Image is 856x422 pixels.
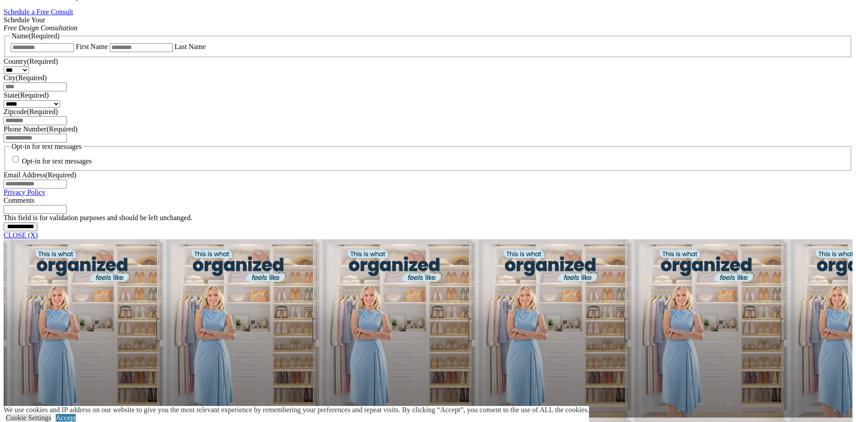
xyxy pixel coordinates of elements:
span: (Required) [27,108,58,115]
a: Accept [56,414,76,422]
span: (Required) [45,171,76,179]
label: Email Address [4,171,76,179]
span: (Required) [16,74,47,82]
legend: Name [11,32,61,40]
a: Privacy Policy [4,188,45,196]
legend: Opt-in for text messages [11,143,82,151]
span: (Required) [18,91,49,99]
a: Cookie Settings [6,414,51,422]
label: Zipcode [4,108,58,115]
em: Free Design Consultation [4,24,78,32]
label: Opt-in for text messages [22,158,92,165]
a: Schedule a Free Consult (opens a dropdown menu) [4,8,73,16]
div: This field is for validation purposes and should be left unchanged. [4,214,852,222]
label: City [4,74,47,82]
label: State [4,91,49,99]
label: Phone Number [4,125,78,133]
label: Country [4,57,58,65]
label: Last Name [175,43,206,50]
span: (Required) [29,32,59,40]
div: We use cookies and IP address on our website to give you the most relevant experience by remember... [4,406,589,414]
a: CLOSE (X) [4,231,38,239]
label: First Name [76,43,108,50]
span: Schedule Your [4,16,78,32]
span: (Required) [27,57,58,65]
span: (Required) [46,125,77,133]
label: Comments [4,197,34,204]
